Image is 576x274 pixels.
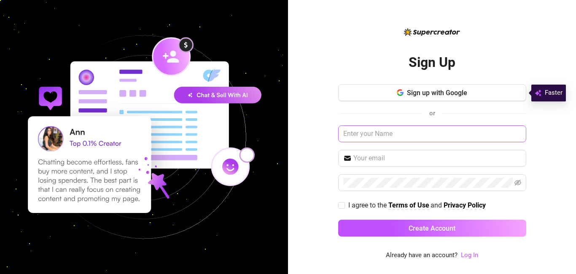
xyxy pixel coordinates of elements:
[388,201,429,209] strong: Terms of Use
[545,88,563,98] span: Faster
[409,54,455,71] h2: Sign Up
[535,88,541,98] img: svg%3e
[353,153,521,163] input: Your email
[461,251,478,259] a: Log In
[429,109,435,117] span: or
[348,201,388,209] span: I agree to the
[388,201,429,210] a: Terms of Use
[444,201,486,210] a: Privacy Policy
[338,84,526,101] button: Sign up with Google
[461,250,478,261] a: Log In
[407,89,467,97] span: Sign up with Google
[404,28,460,36] img: logo-BBDzfeDw.svg
[431,201,444,209] span: and
[514,179,521,186] span: eye-invisible
[386,250,458,261] span: Already have an account?
[338,220,526,237] button: Create Account
[409,224,455,232] span: Create Account
[444,201,486,209] strong: Privacy Policy
[338,125,526,142] input: Enter your Name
